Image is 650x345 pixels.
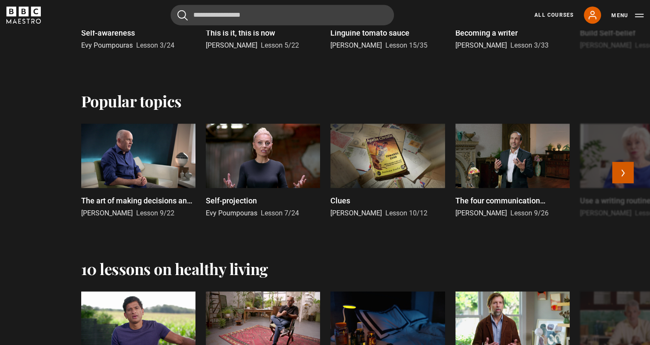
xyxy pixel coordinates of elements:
span: [PERSON_NAME] [330,209,382,217]
span: [PERSON_NAME] [580,209,632,217]
span: Evy Poumpouras [81,41,133,49]
span: [PERSON_NAME] [330,41,382,49]
span: Lesson 15/35 [385,41,427,49]
h2: Popular topics [81,92,182,110]
p: Self-awareness [81,27,135,39]
span: Lesson 3/33 [510,41,549,49]
svg: BBC Maestro [6,6,41,24]
button: Submit the search query [177,10,188,21]
a: Self-projection Evy Poumpouras Lesson 7/24 [206,124,320,218]
input: Search [171,5,394,25]
p: Becoming a writer [455,27,518,39]
span: Lesson 7/24 [261,209,299,217]
p: The four communication languages [455,195,570,206]
span: Lesson 9/26 [510,209,549,217]
a: Clues [PERSON_NAME] Lesson 10/12 [330,124,445,218]
span: Evy Poumpouras [206,209,257,217]
p: Clues [330,195,350,206]
p: This is it, this is now [206,27,275,39]
span: Lesson 5/22 [261,41,299,49]
button: Toggle navigation [611,11,644,20]
a: The art of making decisions and the joy of missing out [PERSON_NAME] Lesson 9/22 [81,124,195,218]
h2: 10 lessons on healthy living [81,260,268,278]
span: [PERSON_NAME] [81,209,133,217]
p: The art of making decisions and the joy of missing out [81,195,195,206]
a: All Courses [534,11,574,19]
span: Lesson 3/24 [136,41,174,49]
span: [PERSON_NAME] [580,41,632,49]
p: Linguine tomato sauce [330,27,409,39]
p: Self-projection [206,195,257,206]
span: Lesson 9/22 [136,209,174,217]
span: [PERSON_NAME] [455,209,507,217]
span: [PERSON_NAME] [206,41,257,49]
a: The four communication languages [PERSON_NAME] Lesson 9/26 [455,124,570,218]
span: [PERSON_NAME] [455,41,507,49]
span: Lesson 10/12 [385,209,427,217]
p: Build Self-belief [580,27,635,39]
